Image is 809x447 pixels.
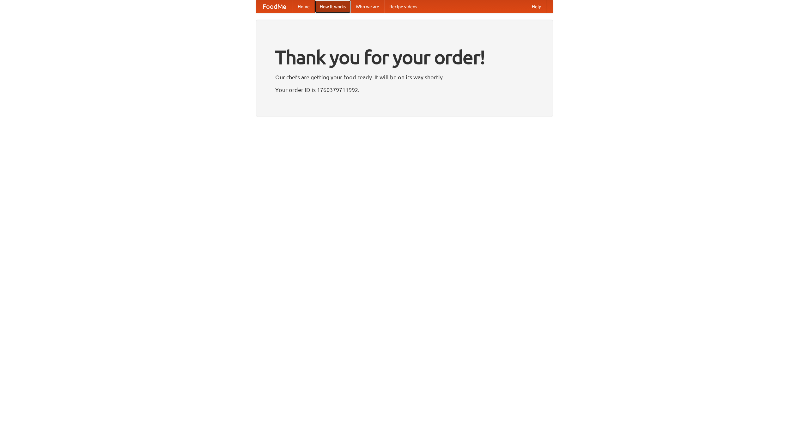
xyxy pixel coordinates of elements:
[275,72,534,82] p: Our chefs are getting your food ready. It will be on its way shortly.
[275,85,534,94] p: Your order ID is 1760379711992.
[293,0,315,13] a: Home
[384,0,422,13] a: Recipe videos
[351,0,384,13] a: Who we are
[256,0,293,13] a: FoodMe
[315,0,351,13] a: How it works
[275,42,534,72] h1: Thank you for your order!
[527,0,546,13] a: Help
